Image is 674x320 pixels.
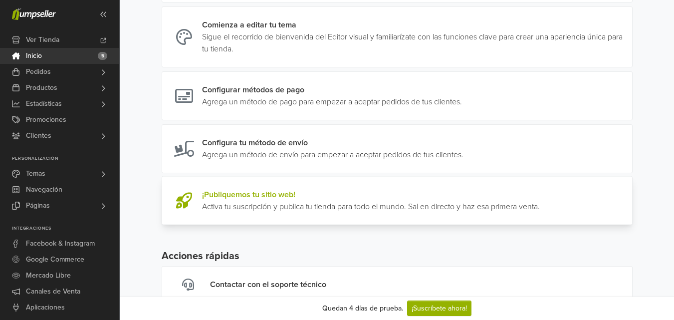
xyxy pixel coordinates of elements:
[26,182,62,198] span: Navegación
[26,252,84,268] span: Google Commerce
[26,48,42,64] span: Inicio
[26,198,50,214] span: Páginas
[407,301,471,316] a: ¡Suscríbete ahora!
[26,236,95,252] span: Facebook & Instagram
[26,112,66,128] span: Promociones
[98,52,107,60] span: 5
[12,156,119,162] p: Personalización
[210,279,326,291] div: Contactar con el soporte técnico
[162,250,633,262] h5: Acciones rápidas
[26,96,62,112] span: Estadísticas
[12,226,119,232] p: Integraciones
[26,268,71,284] span: Mercado Libre
[162,266,633,304] a: Contactar con el soporte técnico
[26,64,51,80] span: Pedidos
[26,80,57,96] span: Productos
[26,300,65,316] span: Aplicaciones
[26,128,51,144] span: Clientes
[322,303,403,314] div: Quedan 4 días de prueba.
[26,32,59,48] span: Ver Tienda
[26,284,80,300] span: Canales de Venta
[26,166,45,182] span: Temas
